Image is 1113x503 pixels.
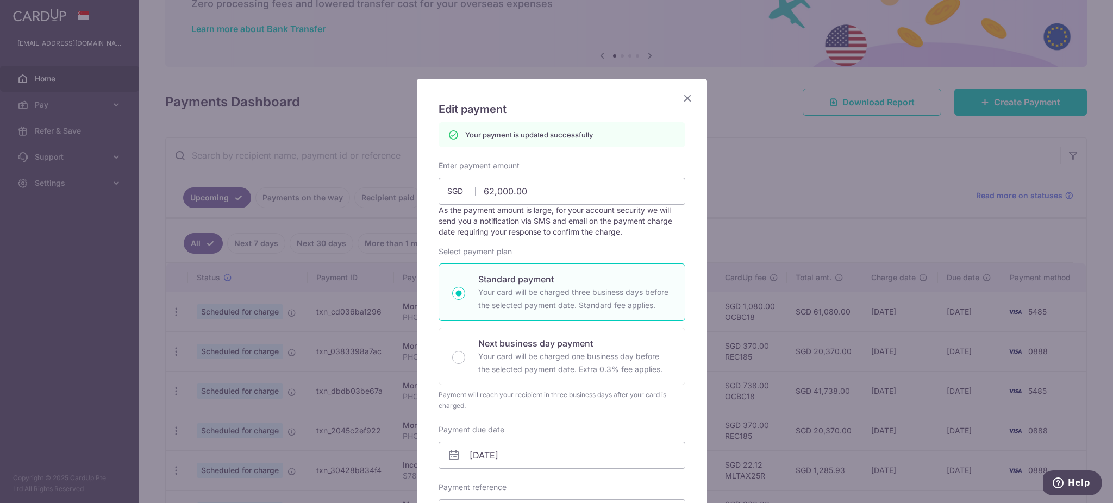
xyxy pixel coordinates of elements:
iframe: Opens a widget where you can find more information [1043,470,1102,498]
p: Your card will be charged one business day before the selected payment date. Extra 0.3% fee applies. [478,350,672,376]
div: Payment will reach your recipient in three business days after your card is charged. [439,389,685,411]
label: Payment reference [439,482,507,493]
p: Next business day payment [478,337,672,350]
label: Payment due date [439,424,504,435]
p: Your payment is updated successfully [465,129,593,140]
h5: Edit payment [439,100,685,118]
p: Standard payment [478,273,672,286]
label: Enter payment amount [439,160,520,171]
input: 0.00 [439,178,685,205]
p: Your card will be charged three business days before the selected payment date. Standard fee appl... [478,286,672,312]
input: DD / MM / YYYY [439,442,685,469]
div: As the payment amount is large, for your account security we will send you a notification via SMS... [439,205,685,237]
button: Close [681,92,694,105]
label: Select payment plan [439,246,512,257]
span: SGD [447,186,476,197]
